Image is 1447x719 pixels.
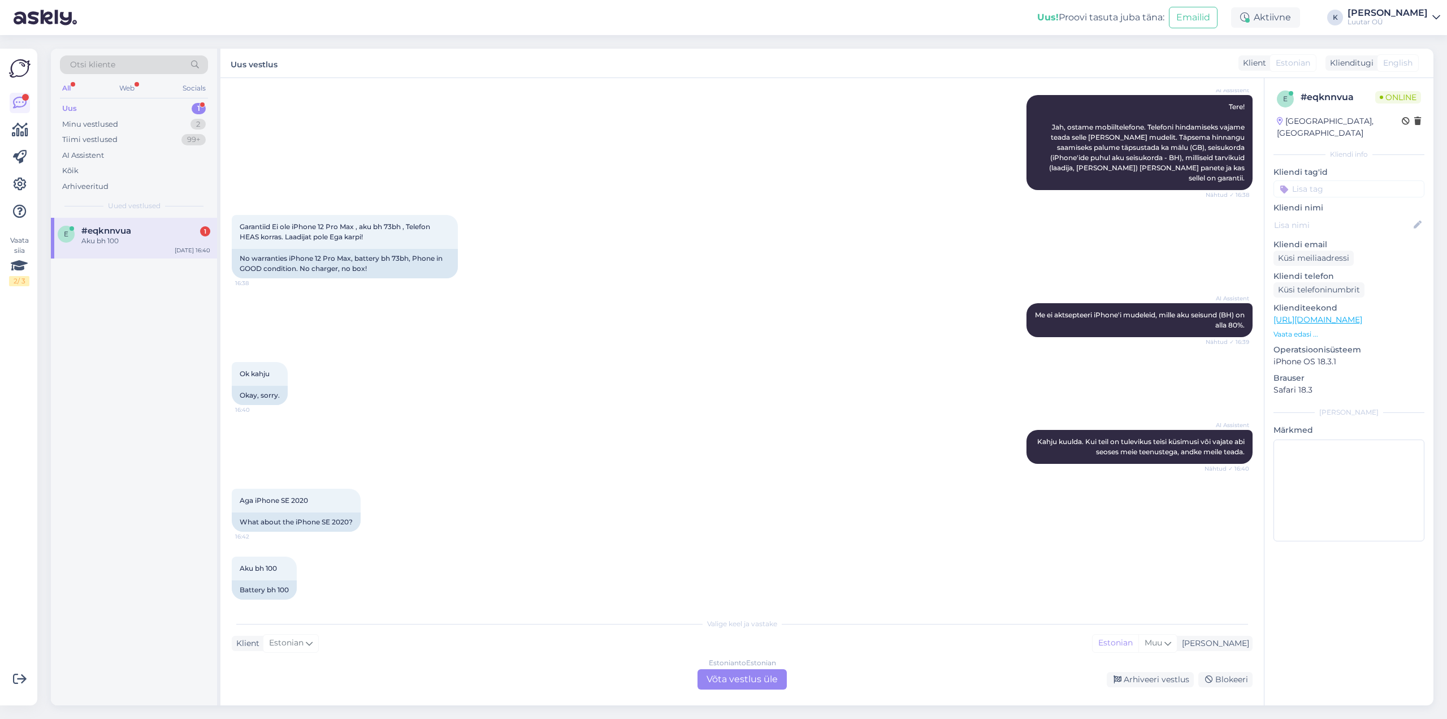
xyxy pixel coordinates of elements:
div: Blokeeri [1198,672,1253,687]
div: Socials [180,81,208,96]
div: Võta vestlus üle [697,669,787,690]
span: 16:42 [235,600,278,609]
span: e [64,230,68,238]
div: Uus [62,103,77,114]
span: Aku bh 100 [240,564,277,572]
input: Lisa nimi [1274,219,1411,231]
div: Aktiivne [1231,7,1300,28]
div: Arhiveeritud [62,181,109,192]
span: Nähtud ✓ 16:40 [1205,464,1249,473]
div: AI Assistent [62,150,104,161]
p: Operatsioonisüsteem [1273,344,1424,356]
p: Klienditeekond [1273,302,1424,314]
span: Estonian [269,637,304,649]
div: Tiimi vestlused [62,134,118,145]
div: K [1327,10,1343,25]
div: 1 [192,103,206,114]
button: Emailid [1169,7,1218,28]
p: Kliendi nimi [1273,202,1424,214]
div: [PERSON_NAME] [1348,8,1428,18]
p: Vaata edasi ... [1273,329,1424,339]
b: Uus! [1037,12,1059,23]
span: Aga iPhone SE 2020 [240,496,308,505]
span: Uued vestlused [108,201,161,211]
div: [GEOGRAPHIC_DATA], [GEOGRAPHIC_DATA] [1277,115,1402,139]
p: iPhone OS 18.3.1 [1273,356,1424,368]
div: Okay, sorry. [232,386,288,405]
span: AI Assistent [1207,421,1249,429]
a: [URL][DOMAIN_NAME] [1273,315,1362,325]
div: Kõik [62,165,79,176]
div: 2 / 3 [9,276,29,286]
div: Luutar OÜ [1348,18,1428,27]
div: Klient [1238,57,1266,69]
div: All [60,81,73,96]
span: Estonian [1276,57,1310,69]
p: Märkmed [1273,424,1424,436]
div: 2 [190,119,206,130]
div: Battery bh 100 [232,580,297,600]
span: e [1283,94,1288,103]
div: 1 [200,226,210,236]
span: English [1383,57,1413,69]
span: 16:40 [235,406,278,414]
div: Küsi meiliaadressi [1273,251,1354,266]
span: Otsi kliente [70,59,115,71]
span: Ok kahju [240,369,270,378]
div: Proovi tasuta juba täna: [1037,11,1164,24]
div: Valige keel ja vastake [232,619,1253,629]
span: Nähtud ✓ 16:39 [1206,338,1249,346]
div: [DATE] 16:40 [175,246,210,255]
div: Minu vestlused [62,119,118,130]
div: Klienditugi [1325,57,1374,69]
div: What about the iPhone SE 2020? [232,513,361,532]
div: [PERSON_NAME] [1273,407,1424,417]
div: 99+ [181,134,206,145]
span: Nähtud ✓ 16:38 [1206,191,1249,199]
div: Estonian [1093,635,1138,652]
span: Online [1375,91,1421,104]
a: [PERSON_NAME]Luutar OÜ [1348,8,1440,27]
div: Klient [232,638,259,649]
span: #eqknnvua [81,226,131,236]
div: Küsi telefoninumbrit [1273,282,1364,298]
div: No warranties iPhone 12 Pro Max, battery bh 73bh, Phone in GOOD condition. No charger, no box! [232,249,458,278]
span: AI Assistent [1207,86,1249,94]
span: 16:38 [235,279,278,287]
input: Lisa tag [1273,180,1424,197]
div: Estonian to Estonian [709,658,776,668]
span: Me ei aktsepteeri iPhone'i mudeleid, mille aku seisund (BH) on alla 80%. [1035,311,1246,329]
div: Web [117,81,137,96]
p: Safari 18.3 [1273,384,1424,396]
div: Vaata siia [9,235,29,286]
div: # eqknnvua [1301,91,1375,104]
p: Kliendi telefon [1273,270,1424,282]
span: Muu [1145,638,1162,648]
span: AI Assistent [1207,294,1249,303]
label: Uus vestlus [231,55,278,71]
span: 16:42 [235,532,278,541]
div: Arhiveeri vestlus [1107,672,1194,687]
div: Kliendi info [1273,149,1424,160]
span: Kahju kuulda. Kui teil on tulevikus teisi küsimusi või vajate abi seoses meie teenustega, andke m... [1037,437,1246,456]
div: Aku bh 100 [81,236,210,246]
img: Askly Logo [9,58,31,79]
span: Garantiid Ei ole iPhone 12 Pro Max , aku bh 73bh , Telefon HEAS korras. Laadijat pole Ega karpi! [240,222,432,241]
p: Kliendi tag'id [1273,166,1424,178]
div: [PERSON_NAME] [1177,638,1249,649]
p: Brauser [1273,372,1424,384]
p: Kliendi email [1273,239,1424,251]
